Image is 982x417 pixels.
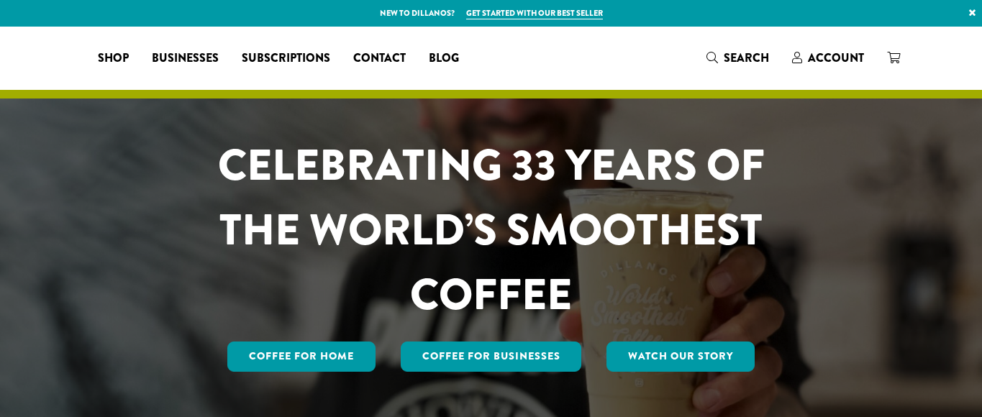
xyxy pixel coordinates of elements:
span: Shop [98,50,129,68]
a: Shop [86,47,140,70]
a: Watch Our Story [606,342,755,372]
span: Subscriptions [242,50,330,68]
a: Search [695,46,781,70]
span: Search [724,50,769,66]
span: Account [808,50,864,66]
h1: CELEBRATING 33 YEARS OF THE WORLD’S SMOOTHEST COFFEE [176,133,807,327]
a: Coffee for Home [227,342,376,372]
span: Businesses [152,50,219,68]
a: Get started with our best seller [466,7,603,19]
span: Blog [429,50,459,68]
a: Coffee For Businesses [401,342,582,372]
span: Contact [353,50,406,68]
